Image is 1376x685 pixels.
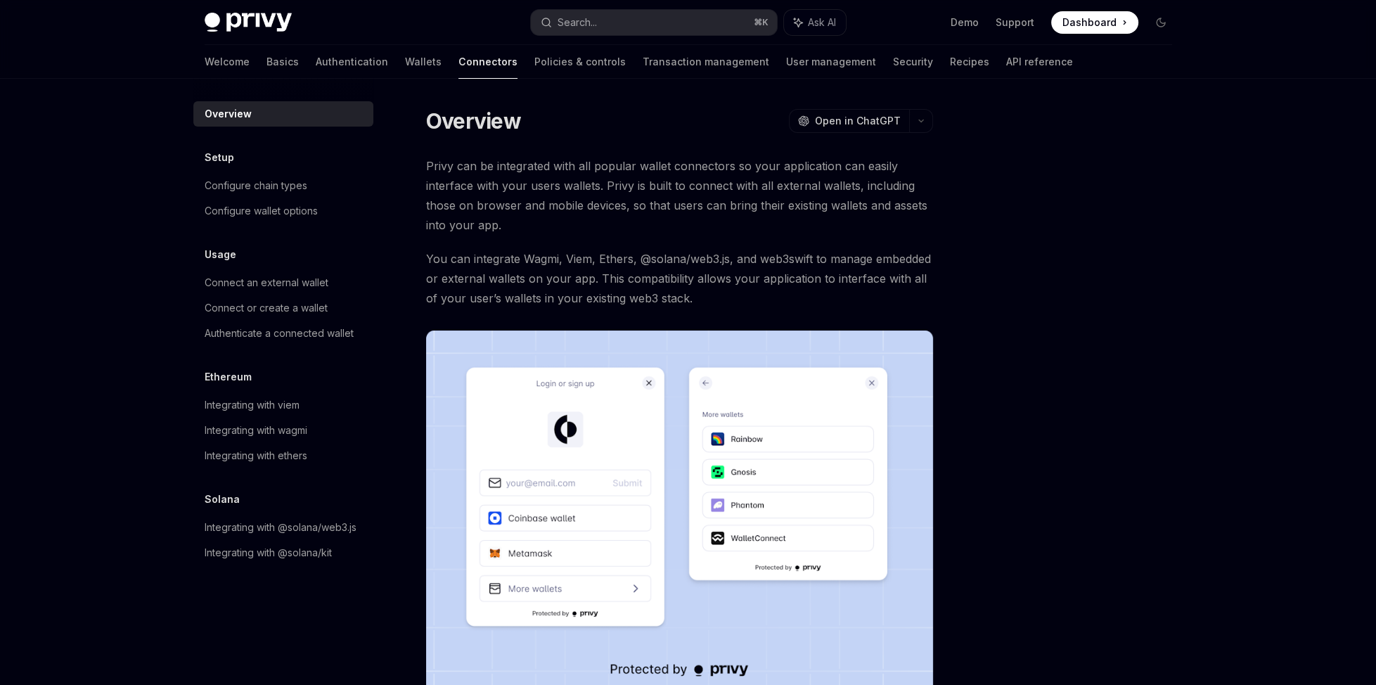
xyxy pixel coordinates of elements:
button: Search...⌘K [531,10,777,35]
a: User management [786,45,876,79]
h5: Ethereum [205,369,252,385]
div: Search... [558,14,597,31]
a: Dashboard [1051,11,1138,34]
a: Overview [193,101,373,127]
span: You can integrate Wagmi, Viem, Ethers, @solana/web3.js, and web3swift to manage embedded or exter... [426,249,933,308]
a: Integrating with ethers [193,443,373,468]
div: Configure wallet options [205,203,318,219]
a: Policies & controls [534,45,626,79]
h5: Usage [205,246,236,263]
a: Connect or create a wallet [193,295,373,321]
a: Integrating with @solana/web3.js [193,515,373,540]
div: Integrating with @solana/web3.js [205,519,356,536]
a: Integrating with wagmi [193,418,373,443]
h5: Setup [205,149,234,166]
a: Transaction management [643,45,769,79]
a: Configure wallet options [193,198,373,224]
div: Integrating with ethers [205,447,307,464]
button: Ask AI [784,10,846,35]
img: dark logo [205,13,292,32]
div: Integrating with wagmi [205,422,307,439]
button: Open in ChatGPT [789,109,909,133]
a: Security [893,45,933,79]
a: Basics [266,45,299,79]
span: ⌘ K [754,17,769,28]
a: Wallets [405,45,442,79]
a: Authenticate a connected wallet [193,321,373,346]
a: Integrating with @solana/kit [193,540,373,565]
a: Integrating with viem [193,392,373,418]
div: Connect an external wallet [205,274,328,291]
a: Recipes [950,45,989,79]
a: Demo [951,15,979,30]
span: Open in ChatGPT [815,114,901,128]
div: Integrating with @solana/kit [205,544,332,561]
div: Overview [205,105,252,122]
a: API reference [1006,45,1073,79]
span: Dashboard [1062,15,1117,30]
a: Support [996,15,1034,30]
button: Toggle dark mode [1150,11,1172,34]
a: Configure chain types [193,173,373,198]
a: Connectors [458,45,517,79]
a: Authentication [316,45,388,79]
a: Welcome [205,45,250,79]
div: Integrating with viem [205,397,300,414]
h5: Solana [205,491,240,508]
h1: Overview [426,108,521,134]
span: Privy can be integrated with all popular wallet connectors so your application can easily interfa... [426,156,933,235]
a: Connect an external wallet [193,270,373,295]
div: Connect or create a wallet [205,300,328,316]
div: Configure chain types [205,177,307,194]
span: Ask AI [808,15,836,30]
div: Authenticate a connected wallet [205,325,354,342]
